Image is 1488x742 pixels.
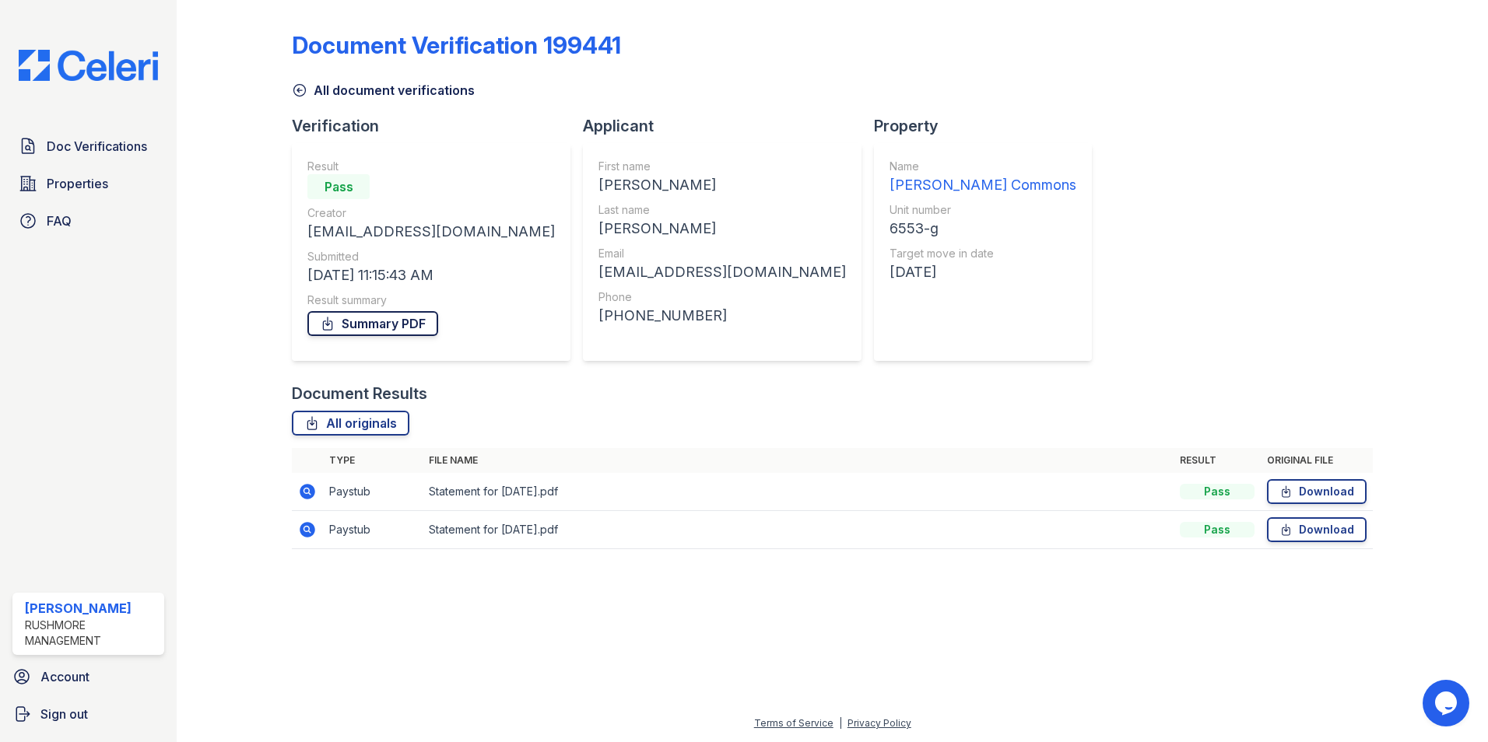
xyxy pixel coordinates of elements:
div: [PERSON_NAME] [598,218,846,240]
a: FAQ [12,205,164,236]
div: Property [874,115,1104,137]
span: Account [40,667,89,686]
div: Submitted [307,249,555,264]
div: Document Results [292,383,427,404]
span: Doc Verifications [47,137,147,156]
a: Account [6,661,170,692]
div: [DATE] 11:15:43 AM [307,264,555,286]
a: Summary PDF [307,311,438,336]
a: Properties [12,168,164,199]
div: Unit number [890,202,1076,218]
div: Last name [598,202,846,218]
a: Download [1267,517,1367,542]
a: All document verifications [292,81,475,100]
a: All originals [292,411,409,436]
td: Paystub [323,473,423,511]
div: First name [598,159,846,174]
div: Email [598,246,846,261]
img: CE_Logo_Blue-a8612792a0a2168367f1c8372b55b34899dd931a85d93a1a3d3e32e68fde9ad4.png [6,50,170,81]
div: Creator [307,205,555,221]
td: Statement for [DATE].pdf [423,511,1174,549]
a: Download [1267,479,1367,504]
div: Result [307,159,555,174]
div: Verification [292,115,583,137]
td: Paystub [323,511,423,549]
a: Privacy Policy [848,717,911,729]
a: Sign out [6,698,170,730]
div: Document Verification 199441 [292,31,621,59]
div: Result summary [307,292,555,308]
th: File name [423,448,1174,473]
div: | [839,717,842,729]
div: [DATE] [890,261,1076,283]
span: FAQ [47,212,72,230]
a: Terms of Service [754,717,833,729]
div: Pass [307,174,370,199]
iframe: chat widget [1423,680,1472,726]
a: Name [PERSON_NAME] Commons [890,159,1076,196]
span: Sign out [40,705,88,723]
th: Type [323,448,423,473]
div: [EMAIL_ADDRESS][DOMAIN_NAME] [598,261,846,283]
div: [PERSON_NAME] [598,174,846,196]
span: Properties [47,174,108,193]
div: Rushmore Management [25,618,158,649]
td: Statement for [DATE].pdf [423,473,1174,511]
div: Target move in date [890,246,1076,261]
div: [PERSON_NAME] [25,599,158,618]
div: [PHONE_NUMBER] [598,305,846,327]
div: Phone [598,289,846,305]
div: Name [890,159,1076,174]
div: [PERSON_NAME] Commons [890,174,1076,196]
th: Result [1174,448,1261,473]
th: Original file [1261,448,1373,473]
div: Pass [1180,484,1255,499]
div: [EMAIL_ADDRESS][DOMAIN_NAME] [307,221,555,243]
div: 6553-g [890,218,1076,240]
a: Doc Verifications [12,131,164,162]
div: Applicant [583,115,874,137]
div: Pass [1180,522,1255,537]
